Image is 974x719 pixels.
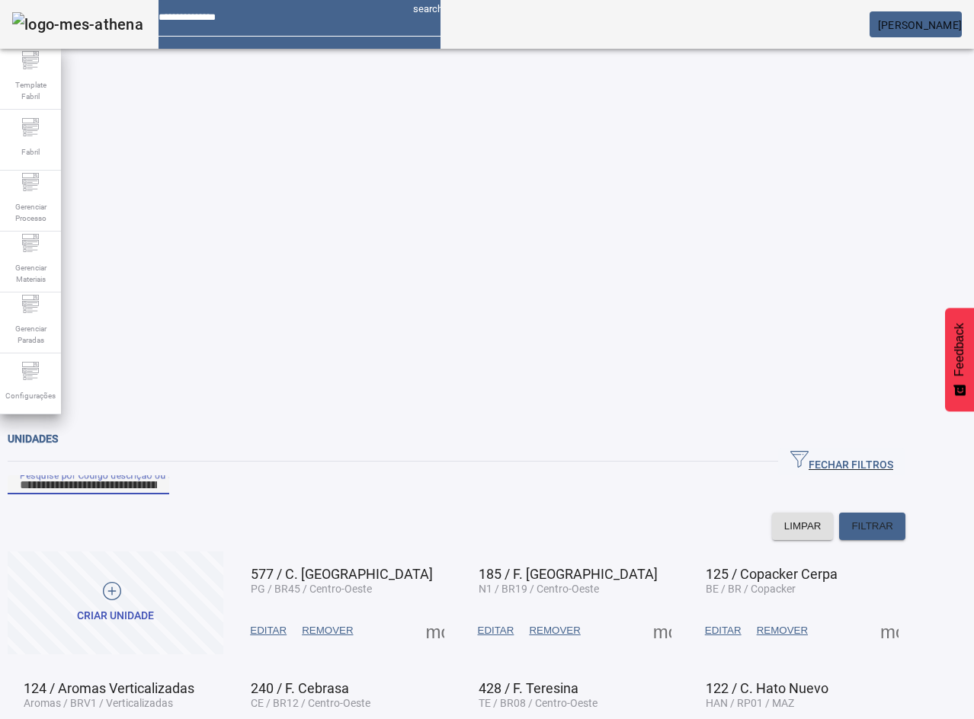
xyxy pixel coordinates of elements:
[1,385,60,406] span: Configurações
[242,617,294,644] button: EDITAR
[8,75,53,107] span: Template Fabril
[17,142,44,162] span: Fabril
[8,318,53,350] span: Gerenciar Paradas
[302,623,353,638] span: REMOVER
[8,551,223,654] button: Criar unidade
[478,623,514,638] span: EDITAR
[649,617,676,644] button: Mais
[470,617,522,644] button: EDITAR
[251,680,349,696] span: 240 / F. Cebrasa
[250,623,287,638] span: EDITAR
[479,680,578,696] span: 428 / F. Teresina
[294,617,360,644] button: REMOVER
[705,623,742,638] span: EDITAR
[749,617,815,644] button: REMOVER
[529,623,580,638] span: REMOVER
[20,469,189,480] mat-label: Pesquise por Código descrição ou sigla
[706,697,794,709] span: HAN / RP01 / MAZ
[697,617,749,644] button: EDITAR
[945,308,974,411] button: Feedback - Mostrar pesquisa
[12,12,143,37] img: logo-mes-athena
[757,623,808,638] span: REMOVER
[77,609,154,624] div: Criar unidade
[878,19,962,31] span: [PERSON_NAME]
[24,697,173,709] span: Aromas / BRV1 / Verticalizadas
[876,617,903,644] button: Mais
[421,617,449,644] button: Mais
[784,519,822,534] span: LIMPAR
[772,513,834,540] button: LIMPAR
[778,448,905,475] button: FECHAR FILTROS
[479,566,658,582] span: 185 / F. [GEOGRAPHIC_DATA]
[706,583,796,595] span: BE / BR / Copacker
[790,450,893,473] span: FECHAR FILTROS
[8,257,53,289] span: Gerenciar Materiais
[251,566,433,582] span: 577 / C. [GEOGRAPHIC_DATA]
[839,513,905,540] button: FILTRAR
[521,617,588,644] button: REMOVER
[251,583,372,595] span: PG / BR45 / Centro-Oeste
[953,323,966,376] span: Feedback
[251,697,370,709] span: CE / BR12 / Centro-Oeste
[8,433,58,445] span: Unidades
[24,680,194,696] span: 124 / Aromas Verticalizadas
[706,680,828,696] span: 122 / C. Hato Nuevo
[8,197,53,228] span: Gerenciar Processo
[479,583,599,595] span: N1 / BR19 / Centro-Oeste
[851,519,893,534] span: FILTRAR
[706,566,838,582] span: 125 / Copacker Cerpa
[479,697,598,709] span: TE / BR08 / Centro-Oeste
